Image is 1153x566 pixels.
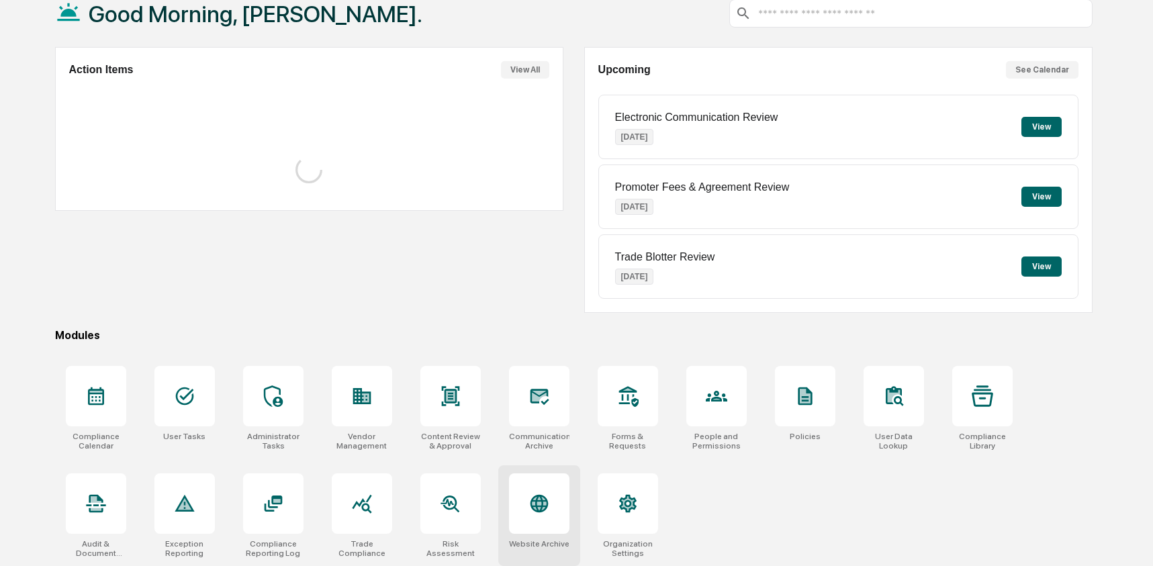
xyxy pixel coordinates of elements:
[243,432,304,451] div: Administrator Tasks
[615,129,654,145] p: [DATE]
[615,199,654,215] p: [DATE]
[952,432,1013,451] div: Compliance Library
[332,539,392,558] div: Trade Compliance
[509,432,569,451] div: Communications Archive
[501,61,549,79] button: View All
[332,432,392,451] div: Vendor Management
[420,539,481,558] div: Risk Assessment
[1006,61,1078,79] button: See Calendar
[509,539,569,549] div: Website Archive
[95,46,163,57] a: Powered byPylon
[66,539,126,558] div: Audit & Document Logs
[420,432,481,451] div: Content Review & Approval
[686,432,747,451] div: People and Permissions
[615,269,654,285] p: [DATE]
[1021,256,1062,277] button: View
[154,539,215,558] div: Exception Reporting
[89,1,422,28] h1: Good Morning, [PERSON_NAME].
[1021,187,1062,207] button: View
[66,432,126,451] div: Compliance Calendar
[1021,117,1062,137] button: View
[598,539,658,558] div: Organization Settings
[615,181,790,193] p: Promoter Fees & Agreement Review
[615,251,715,263] p: Trade Blotter Review
[598,64,651,76] h2: Upcoming
[69,64,134,76] h2: Action Items
[615,111,778,124] p: Electronic Communication Review
[243,539,304,558] div: Compliance Reporting Log
[55,329,1093,342] div: Modules
[790,432,821,441] div: Policies
[864,432,924,451] div: User Data Lookup
[598,432,658,451] div: Forms & Requests
[134,47,163,57] span: Pylon
[163,432,205,441] div: User Tasks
